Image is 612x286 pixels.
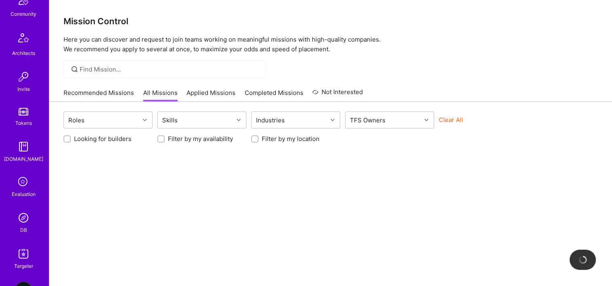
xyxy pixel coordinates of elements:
[74,135,131,143] label: Looking for builders
[64,35,597,54] p: Here you can discover and request to join teams working on meaningful missions with high-quality ...
[254,114,287,126] div: Industries
[11,10,36,18] div: Community
[64,88,134,102] a: Recommended Missions
[64,16,597,26] h3: Mission Control
[66,114,87,126] div: Roles
[143,118,147,122] i: icon Chevron
[19,108,28,116] img: tokens
[15,119,32,127] div: Tokens
[330,118,335,122] i: icon Chevron
[70,65,79,74] i: icon SearchGrey
[578,254,588,265] img: loading
[80,65,260,74] input: Find Mission...
[160,114,180,126] div: Skills
[424,118,428,122] i: icon Chevron
[15,139,32,155] img: guide book
[348,114,388,126] div: TFS Owners
[237,118,241,122] i: icon Chevron
[245,88,303,102] a: Completed Missions
[168,135,233,143] label: Filter by my availability
[143,88,178,102] a: All Missions
[15,69,32,85] img: Invite
[186,88,235,102] a: Applied Missions
[14,262,33,270] div: Targeter
[15,210,32,226] img: Admin Search
[17,85,30,93] div: Invite
[15,246,32,262] img: Skill Targeter
[20,226,27,234] div: DB
[4,155,43,163] div: [DOMAIN_NAME]
[439,116,463,124] button: Clear All
[312,87,363,102] a: Not Interested
[14,29,33,49] img: Architects
[12,190,36,198] div: Evaluation
[12,49,35,57] div: Architects
[16,175,31,190] i: icon SelectionTeam
[262,135,320,143] label: Filter by my location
